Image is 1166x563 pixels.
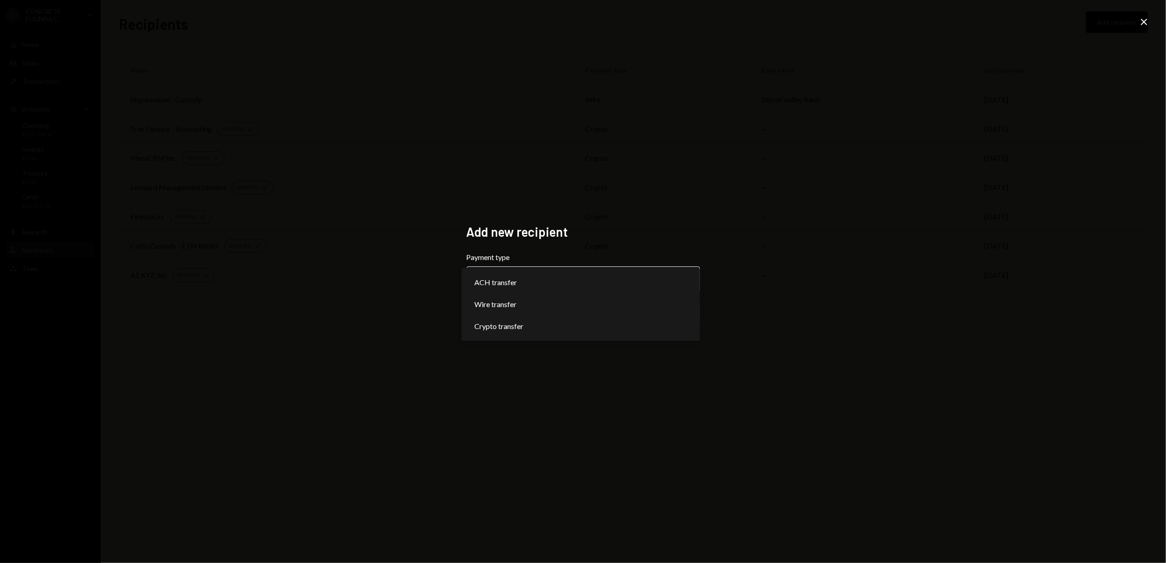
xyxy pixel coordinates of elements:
button: Payment type [467,266,700,292]
span: Crypto transfer [474,321,523,332]
label: Payment type [467,252,700,263]
span: Wire transfer [474,299,516,310]
h2: Add new recipient [467,223,700,241]
span: ACH transfer [474,277,517,288]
